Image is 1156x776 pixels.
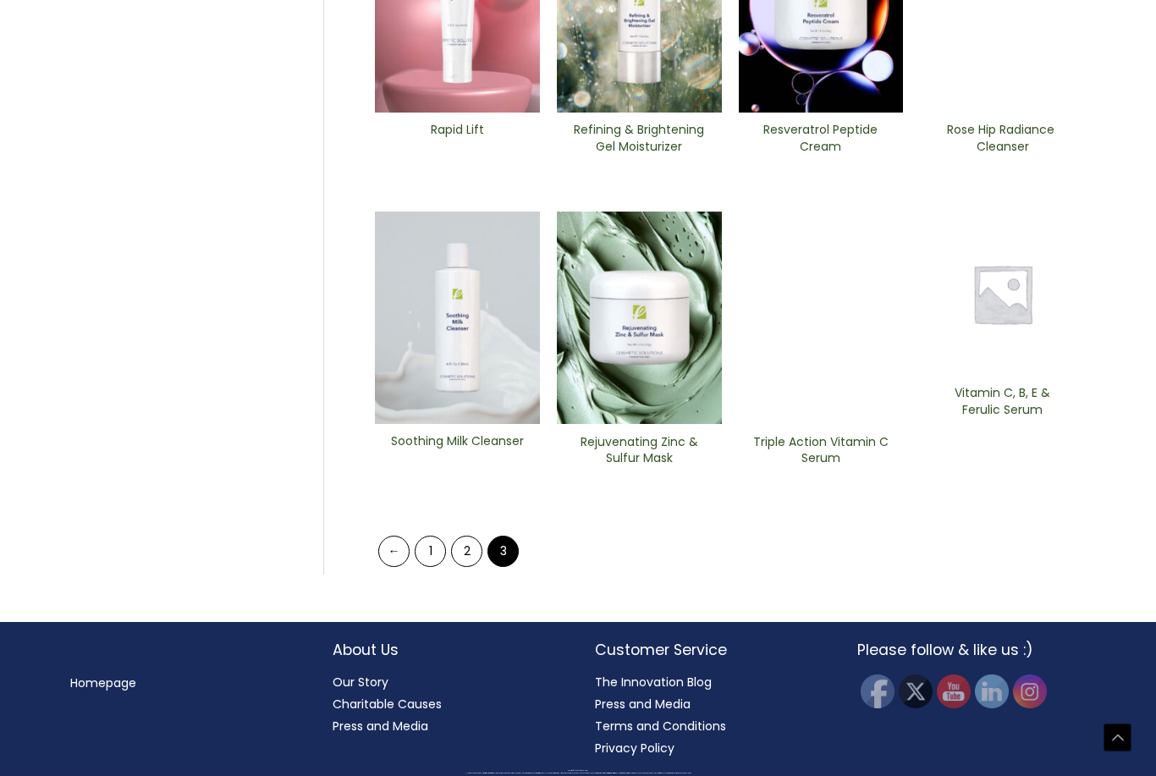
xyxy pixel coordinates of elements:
[333,696,442,713] a: Charitable Causes
[595,671,823,759] nav: Customer Service
[752,122,889,154] h2: Resveratrol Peptide Cream
[70,674,136,691] a: Homepage
[30,770,1126,772] div: Copyright © 2025
[375,535,1085,575] nav: Product Pagination
[333,639,561,661] h2: About Us
[571,434,707,466] h2: Rejuvenating Zinc & Sulfur ​Mask
[857,639,1086,661] h2: Please follow & like us :)
[934,385,1071,423] a: Vitamin C, B, E & Ferulic Serum
[861,674,895,708] img: Facebook
[739,212,904,425] img: Triple Action ​Vitamin C ​Serum
[389,122,526,160] a: Rapid Lift
[934,122,1071,160] a: Rose Hip Radiance ​Cleanser
[752,434,889,466] h2: Triple Action ​Vitamin C ​Serum
[571,122,707,160] a: Refining & Brightening Gel Moisturizer
[333,674,388,691] a: Our Story
[378,536,410,567] a: ←
[595,696,691,713] a: Press and Media
[899,674,933,708] img: Twitter
[415,536,446,567] a: Page 1
[595,718,726,735] a: Terms and Conditions
[595,740,674,757] a: Privacy Policy
[920,212,1085,377] img: Placeholder
[557,212,722,425] img: Rejuvenating Zinc & Sulfur ​Mask
[451,536,482,567] a: Page 2
[333,671,561,737] nav: About Us
[571,122,707,154] h2: Refining & Brightening Gel Moisturizer
[595,639,823,661] h2: Customer Service
[389,433,526,465] h2: Soothing Milk Cleanser
[934,122,1071,154] h2: Rose Hip Radiance ​Cleanser
[752,434,889,472] a: Triple Action ​Vitamin C ​Serum
[375,212,540,424] img: Soothing Milk Cleanser
[333,718,428,735] a: Press and Media
[595,674,712,691] a: The Innovation Blog
[389,433,526,471] a: Soothing Milk Cleanser
[752,122,889,160] a: Resveratrol Peptide Cream
[30,773,1126,774] div: All material on this Website, including design, text, images, logos and sounds, are owned by Cosm...
[389,122,526,154] h2: Rapid Lift
[487,536,519,567] span: Page 3
[577,770,588,771] span: Cosmetic Solutions
[571,434,707,472] a: Rejuvenating Zinc & Sulfur ​Mask
[934,385,1071,417] h2: Vitamin C, B, E & Ferulic Serum
[70,672,299,694] nav: Menu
